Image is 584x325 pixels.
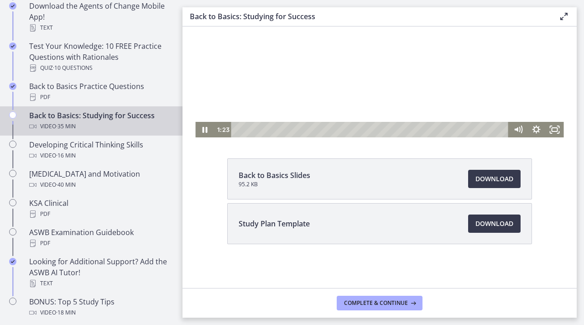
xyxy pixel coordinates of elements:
div: PDF [29,238,172,249]
div: Text [29,278,172,289]
button: Complete & continue [337,296,422,310]
div: Test Your Knowledge: 10 FREE Practice Questions with Rationales [29,41,172,73]
span: Study Plan Template [239,218,310,229]
div: PDF [29,209,172,220]
div: Video [29,307,172,318]
div: BONUS: Top 5 Study Tips [29,296,172,318]
span: Download [475,173,513,184]
span: Complete & continue [344,299,408,307]
div: Video [29,179,172,190]
div: Download the Agents of Change Mobile App! [29,0,172,33]
div: Back to Basics: Studying for Success [29,110,172,132]
div: PDF [29,92,172,103]
a: Download [468,215,521,233]
div: Video [29,150,172,161]
div: Video [29,121,172,132]
i: Completed [9,83,16,90]
div: KSA Clinical [29,198,172,220]
span: · 18 min [56,307,76,318]
a: Download [468,170,521,188]
div: Looking for Additional Support? Add the ASWB AI Tutor! [29,256,172,289]
span: Download [475,218,513,229]
div: Text [29,22,172,33]
span: · 10 Questions [53,63,93,73]
div: ASWB Examination Guidebook [29,227,172,249]
div: Back to Basics Practice Questions [29,81,172,103]
i: Completed [9,42,16,50]
h3: Back to Basics: Studying for Success [190,11,544,22]
span: · 16 min [56,150,76,161]
i: Completed [9,2,16,10]
span: · 40 min [56,179,76,190]
div: [MEDICAL_DATA] and Motivation [29,168,172,190]
span: · 35 min [56,121,76,132]
i: Completed [9,258,16,265]
div: Developing Critical Thinking Skills [29,139,172,161]
div: Quiz [29,63,172,73]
